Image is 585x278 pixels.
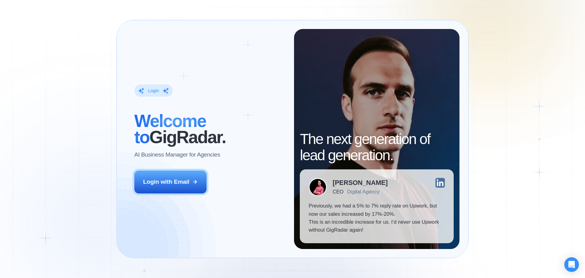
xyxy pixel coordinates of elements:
p: Previously, we had a 5% to 7% reply rate on Upwork, but now our sales increased by 17%-20%. This ... [309,202,445,234]
button: Login with Email [134,171,207,193]
div: Login [148,88,159,94]
span: Welcome to [134,111,206,147]
p: AI Business Manager for Agencies [134,151,220,159]
div: Login with Email [143,178,190,186]
h2: ‍ GigRadar. [134,113,285,145]
div: Open Intercom Messenger [564,257,579,272]
div: Digital Agency [347,189,379,195]
div: [PERSON_NAME] [333,179,388,186]
div: CEO [333,189,343,195]
h2: The next generation of lead generation. [300,131,454,164]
